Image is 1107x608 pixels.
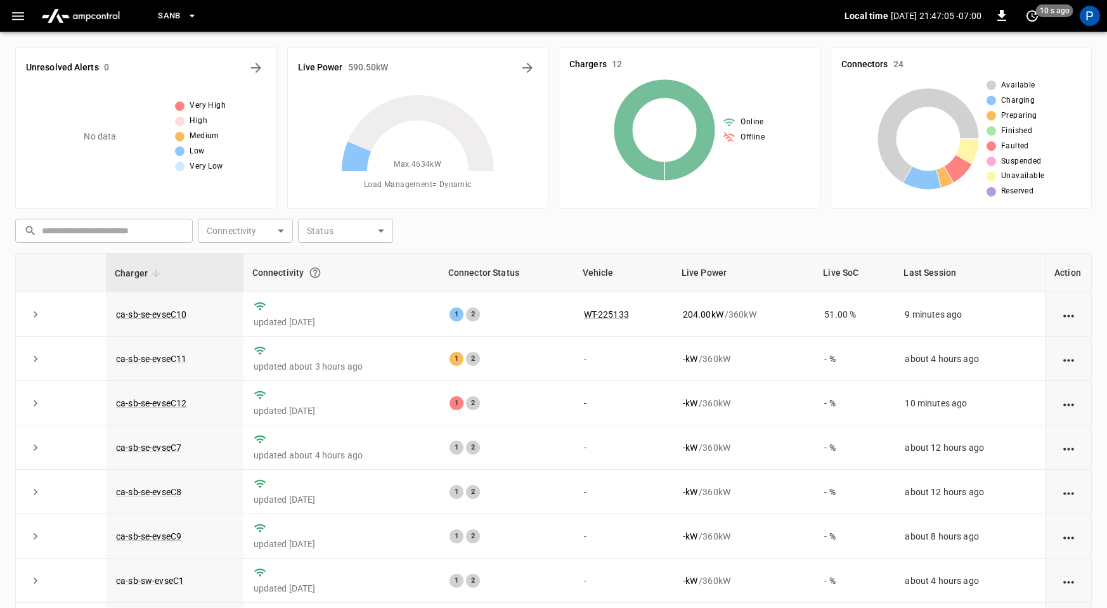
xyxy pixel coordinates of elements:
[574,425,673,470] td: -
[116,531,181,541] a: ca-sb-se-evseC9
[574,381,673,425] td: -
[1001,110,1037,122] span: Preparing
[517,58,538,78] button: Energy Overview
[1061,308,1077,321] div: action cell options
[683,397,697,410] p: - kW
[466,352,480,366] div: 2
[1061,486,1077,498] div: action cell options
[1045,254,1091,292] th: Action
[190,145,204,158] span: Low
[466,574,480,588] div: 2
[84,130,116,143] p: No data
[895,514,1045,559] td: about 8 hours ago
[895,470,1045,514] td: about 12 hours ago
[845,10,888,22] p: Local time
[115,266,164,281] span: Charger
[1001,79,1035,92] span: Available
[304,261,327,284] button: Connection between the charger and our software.
[116,487,181,497] a: ca-sb-se-evseC8
[466,441,480,455] div: 2
[254,360,429,373] p: updated about 3 hours ago
[1080,6,1100,26] div: profile-icon
[1001,185,1033,198] span: Reserved
[450,574,463,588] div: 1
[895,337,1045,381] td: about 4 hours ago
[254,493,429,506] p: updated [DATE]
[450,441,463,455] div: 1
[814,514,895,559] td: - %
[439,254,574,292] th: Connector Status
[893,58,903,72] h6: 24
[673,254,815,292] th: Live Power
[1061,441,1077,454] div: action cell options
[116,443,181,453] a: ca-sb-se-evseC7
[895,559,1045,603] td: about 4 hours ago
[741,131,765,144] span: Offline
[190,160,223,173] span: Very Low
[254,404,429,417] p: updated [DATE]
[466,529,480,543] div: 2
[1001,140,1029,153] span: Faulted
[683,486,805,498] div: / 360 kW
[574,254,673,292] th: Vehicle
[26,527,45,546] button: expand row
[1001,155,1042,168] span: Suspended
[394,158,441,171] span: Max. 4634 kW
[26,394,45,413] button: expand row
[895,292,1045,337] td: 9 minutes ago
[683,530,697,543] p: - kW
[1001,170,1044,183] span: Unavailable
[466,307,480,321] div: 2
[158,9,181,23] span: SanB
[450,352,463,366] div: 1
[814,559,895,603] td: - %
[683,353,697,365] p: - kW
[683,574,697,587] p: - kW
[1061,397,1077,410] div: action cell options
[895,254,1045,292] th: Last Session
[574,559,673,603] td: -
[26,482,45,501] button: expand row
[574,514,673,559] td: -
[254,449,429,462] p: updated about 4 hours ago
[26,349,45,368] button: expand row
[190,130,219,143] span: Medium
[814,425,895,470] td: - %
[190,115,207,127] span: High
[814,381,895,425] td: - %
[298,61,343,75] h6: Live Power
[254,538,429,550] p: updated [DATE]
[26,305,45,324] button: expand row
[683,441,805,454] div: / 360 kW
[450,529,463,543] div: 1
[1001,125,1032,138] span: Finished
[364,179,472,191] span: Load Management = Dynamic
[1061,530,1077,543] div: action cell options
[116,354,186,364] a: ca-sb-se-evseC11
[26,61,99,75] h6: Unresolved Alerts
[814,470,895,514] td: - %
[36,4,125,28] img: ampcontrol.io logo
[891,10,981,22] p: [DATE] 21:47:05 -07:00
[254,582,429,595] p: updated [DATE]
[116,398,186,408] a: ca-sb-se-evseC12
[683,530,805,543] div: / 360 kW
[252,261,430,284] div: Connectivity
[1036,4,1073,17] span: 10 s ago
[116,576,184,586] a: ca-sb-sw-evseC1
[569,58,607,72] h6: Chargers
[254,316,429,328] p: updated [DATE]
[841,58,888,72] h6: Connectors
[574,470,673,514] td: -
[450,307,463,321] div: 1
[814,292,895,337] td: 51.00 %
[348,61,389,75] h6: 590.50 kW
[1022,6,1042,26] button: set refresh interval
[450,396,463,410] div: 1
[895,425,1045,470] td: about 12 hours ago
[246,58,266,78] button: All Alerts
[741,116,763,129] span: Online
[104,61,109,75] h6: 0
[116,309,186,320] a: ca-sb-se-evseC10
[1061,574,1077,587] div: action cell options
